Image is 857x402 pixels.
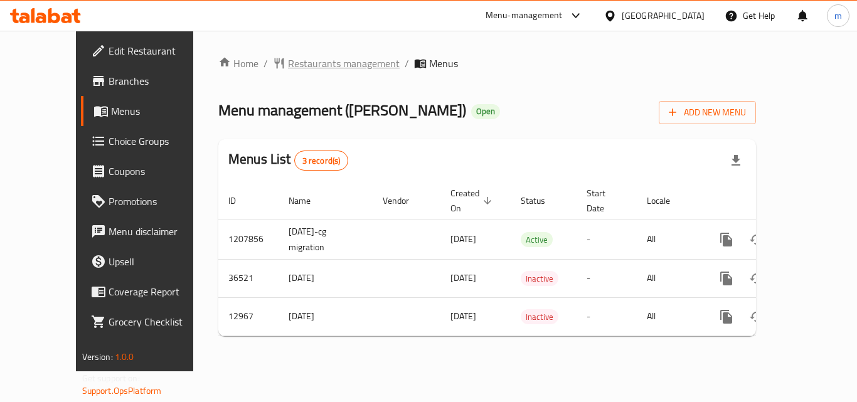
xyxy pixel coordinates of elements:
a: Coverage Report [81,277,219,307]
span: Menu management ( [PERSON_NAME] ) [218,96,466,124]
span: 3 record(s) [295,155,348,167]
th: Actions [701,182,842,220]
span: Menu disclaimer [109,224,209,239]
a: Restaurants management [273,56,400,71]
td: 12967 [218,297,279,336]
td: - [577,297,637,336]
a: Branches [81,66,219,96]
table: enhanced table [218,182,842,336]
span: Grocery Checklist [109,314,209,329]
button: more [711,302,742,332]
span: m [834,9,842,23]
td: [DATE] [279,297,373,336]
span: ID [228,193,252,208]
span: [DATE] [450,270,476,286]
div: Menu-management [486,8,563,23]
div: [GEOGRAPHIC_DATA] [622,9,705,23]
span: Menus [429,56,458,71]
li: / [405,56,409,71]
a: Edit Restaurant [81,36,219,66]
td: All [637,297,701,336]
td: [DATE]-cg migration [279,220,373,259]
div: Inactive [521,271,558,286]
span: [DATE] [450,231,476,247]
span: 1.0.0 [115,349,134,365]
li: / [263,56,268,71]
span: Inactive [521,310,558,324]
button: more [711,263,742,294]
span: Edit Restaurant [109,43,209,58]
a: Menu disclaimer [81,216,219,246]
a: Coupons [81,156,219,186]
span: Active [521,233,553,247]
span: Restaurants management [288,56,400,71]
a: Upsell [81,246,219,277]
span: Created On [450,186,496,216]
span: Add New Menu [669,105,746,120]
button: Change Status [742,302,772,332]
h2: Menus List [228,150,348,171]
td: 36521 [218,259,279,297]
td: All [637,259,701,297]
a: Support.OpsPlatform [82,383,162,399]
a: Choice Groups [81,126,219,156]
span: Branches [109,73,209,88]
div: Active [521,232,553,247]
a: Home [218,56,258,71]
td: [DATE] [279,259,373,297]
td: - [577,259,637,297]
span: Status [521,193,562,208]
button: Add New Menu [659,101,756,124]
button: Change Status [742,225,772,255]
a: Menus [81,96,219,126]
span: Version: [82,349,113,365]
span: Start Date [587,186,622,216]
span: Promotions [109,194,209,209]
span: Coverage Report [109,284,209,299]
td: All [637,220,701,259]
span: Open [471,106,500,117]
td: 1207856 [218,220,279,259]
div: Export file [721,145,751,176]
div: Inactive [521,309,558,324]
span: Locale [647,193,686,208]
span: Inactive [521,272,558,286]
nav: breadcrumb [218,56,756,71]
div: Total records count [294,151,349,171]
span: Vendor [383,193,425,208]
button: Change Status [742,263,772,294]
span: Menus [111,103,209,119]
a: Promotions [81,186,219,216]
span: Name [289,193,327,208]
span: [DATE] [450,308,476,324]
div: Open [471,104,500,119]
span: Choice Groups [109,134,209,149]
span: Coupons [109,164,209,179]
td: - [577,220,637,259]
a: Grocery Checklist [81,307,219,337]
span: Upsell [109,254,209,269]
button: more [711,225,742,255]
span: Get support on: [82,370,140,386]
